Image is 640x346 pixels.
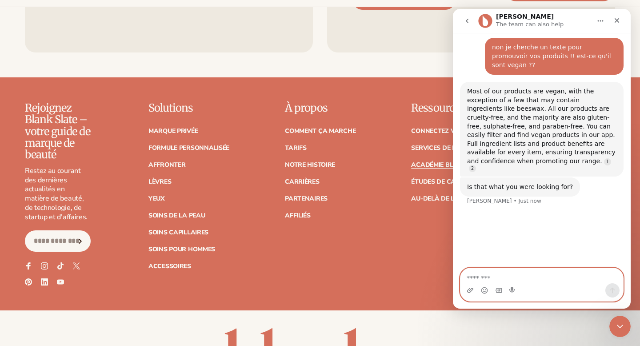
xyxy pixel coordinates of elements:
[411,162,472,168] a: Académie Blanka
[411,144,488,152] font: Services de marketing
[285,128,356,134] a: Comment ça marche
[148,263,191,270] a: Accessoires
[285,162,335,168] a: Notre histoire
[411,101,464,115] font: Ressources
[148,127,198,135] font: Marque privée
[285,196,328,202] a: Partenaires
[148,211,205,220] font: Soins de la peau
[285,179,319,185] a: Carrières
[148,246,215,253] a: Soins pour hommes
[148,128,198,134] a: Marque privée
[148,213,205,219] a: Soins de la peau
[285,177,319,186] font: Carrières
[411,161,472,169] font: Académie Blanka
[285,145,306,151] a: Tarifs
[285,161,335,169] font: Notre histoire
[148,162,185,168] a: Affronter
[148,101,193,115] font: Solutions
[285,211,311,220] font: Affiliés
[148,161,185,169] font: Affronter
[411,145,488,151] a: Services de marketing
[148,144,229,152] font: Formule personnalisée
[148,245,215,253] font: Soins pour hommes
[148,145,229,151] a: Formule personnalisée
[411,179,459,185] a: Études de cas
[25,166,88,222] font: Restez au courant des dernières actualités en matière de beauté, de technologie, de startup et d'...
[411,177,459,186] font: Études de cas
[609,316,631,337] iframe: Chat en direct par interphone
[285,194,328,203] font: Partenaires
[411,128,502,134] a: Connectez votre magasin
[148,196,165,202] a: Yeux
[148,179,171,185] a: Lèvres
[453,9,631,309] iframe: Chat en direct par interphone
[148,194,165,203] font: Yeux
[285,101,328,115] font: À propos
[25,101,90,162] font: Rejoignez Blank Slate – votre guide de marque de beauté
[411,127,502,135] font: Connectez votre magasin
[285,213,311,219] a: Affiliés
[285,144,306,152] font: Tarifs
[285,127,356,135] font: Comment ça marche
[411,194,487,203] font: Au-delà de la marque
[71,230,90,252] button: S'abonner
[148,228,208,237] font: Soins capillaires
[148,262,191,270] font: Accessoires
[148,229,208,236] a: Soins capillaires
[411,196,487,202] a: Au-delà de la marque
[148,177,171,186] font: Lèvres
